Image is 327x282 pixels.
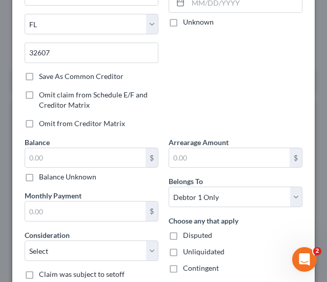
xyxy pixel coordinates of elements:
span: Omit claim from Schedule E/F and Creditor Matrix [39,90,148,109]
input: Enter zip... [25,43,158,63]
label: Balance [25,137,50,148]
label: Consideration [25,230,70,240]
iframe: Intercom live chat [292,247,317,272]
label: Choose any that apply [169,215,238,226]
input: 0.00 [169,148,290,168]
label: Unknown [183,17,214,27]
span: Claim was subject to setoff [39,270,125,278]
div: $ [146,148,158,168]
input: 0.00 [25,148,146,168]
input: 0.00 [25,202,146,221]
label: Monthly Payment [25,190,81,201]
span: Omit from Creditor Matrix [39,119,125,128]
span: Disputed [183,231,212,239]
label: Arrearage Amount [169,137,229,148]
div: $ [290,148,302,168]
span: Contingent [183,264,219,272]
span: 2 [313,247,321,255]
div: $ [146,202,158,221]
span: Unliquidated [183,247,224,256]
label: Balance Unknown [39,172,96,182]
span: Belongs To [169,177,203,186]
label: Save As Common Creditor [39,71,124,82]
